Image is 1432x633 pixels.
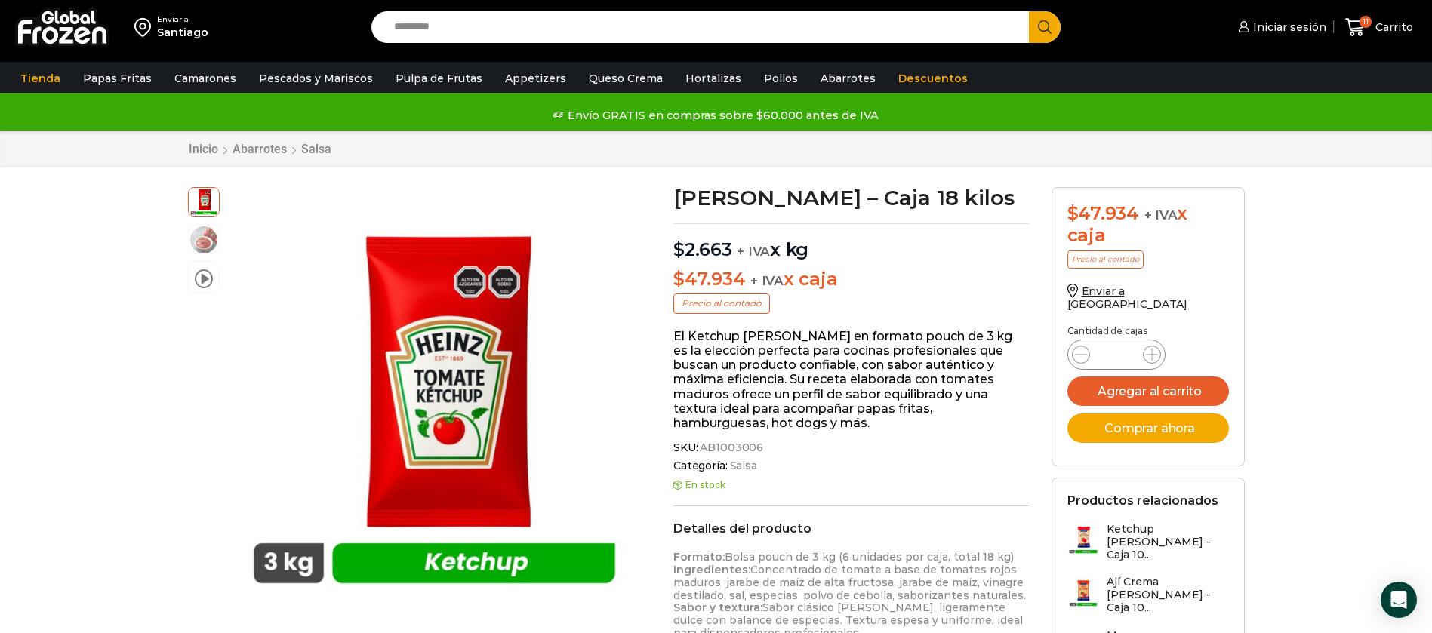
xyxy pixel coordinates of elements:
h2: Productos relacionados [1067,493,1218,508]
span: + IVA [1144,207,1178,223]
a: Salsa [300,142,332,156]
strong: Formato: [673,550,725,564]
a: Abarrotes [813,64,883,93]
a: Papas Fritas [75,64,159,93]
div: Enviar a [157,14,208,25]
bdi: 47.934 [673,268,745,290]
bdi: 47.934 [1067,202,1139,224]
bdi: 2.663 [673,238,732,260]
a: Camarones [167,64,244,93]
div: 1 / 3 [227,187,642,601]
span: Categoría: [673,459,1029,472]
span: ketchup heinz [189,186,219,216]
span: AB1003006 [698,441,763,454]
a: Pulpa de Frutas [388,64,490,93]
strong: Sabor y textura: [673,601,762,614]
button: Comprar ahora [1067,413,1229,443]
a: Appetizers [497,64,574,93]
span: + IVA [737,244,770,259]
a: Salsa [728,459,757,472]
p: Precio al contado [1067,250,1144,269]
input: Product quantity [1102,344,1131,365]
div: Santiago [157,25,208,40]
span: + IVA [750,273,784,288]
h3: Ají Crema [PERSON_NAME] - Caja 10... [1107,576,1229,613]
p: x kg [673,223,1029,261]
p: En stock [673,480,1029,490]
a: Ají Crema [PERSON_NAME] - Caja 10... [1067,576,1229,621]
a: Inicio [188,142,219,156]
span: $ [1067,202,1079,224]
span: 11 [1360,16,1372,28]
p: x caja [673,269,1029,290]
a: Iniciar sesión [1234,12,1326,42]
strong: Ingredientes: [673,563,750,576]
span: Iniciar sesión [1249,20,1326,35]
a: Queso Crema [581,64,670,93]
h2: Detalles del producto [673,521,1029,536]
p: Cantidad de cajas [1067,326,1229,336]
div: x caja [1067,203,1229,247]
a: Pescados y Mariscos [251,64,380,93]
span: $ [673,238,685,260]
a: Pollos [756,64,805,93]
span: SKU: [673,441,1029,454]
span: ketchup [189,225,219,255]
button: Agregar al carrito [1067,376,1229,406]
button: Search button [1029,11,1061,43]
img: ketchup heinz [227,187,642,601]
a: Hortalizas [678,64,749,93]
a: Tienda [13,64,68,93]
a: Ketchup [PERSON_NAME] - Caja 10... [1067,523,1229,568]
a: Enviar a [GEOGRAPHIC_DATA] [1067,284,1188,311]
p: El Ketchup [PERSON_NAME] en formato pouch de 3 kg es la elección perfecta para cocinas profesiona... [673,329,1029,430]
a: Abarrotes [232,142,288,156]
p: Precio al contado [673,293,770,313]
div: Open Intercom Messenger [1381,582,1417,618]
span: $ [673,268,685,290]
h3: Ketchup [PERSON_NAME] - Caja 10... [1107,523,1229,561]
a: 11 Carrito [1341,10,1417,45]
a: Descuentos [891,64,975,93]
span: Carrito [1372,20,1413,35]
img: address-field-icon.svg [134,14,157,40]
nav: Breadcrumb [188,142,332,156]
h1: [PERSON_NAME] – Caja 18 kilos [673,187,1029,208]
